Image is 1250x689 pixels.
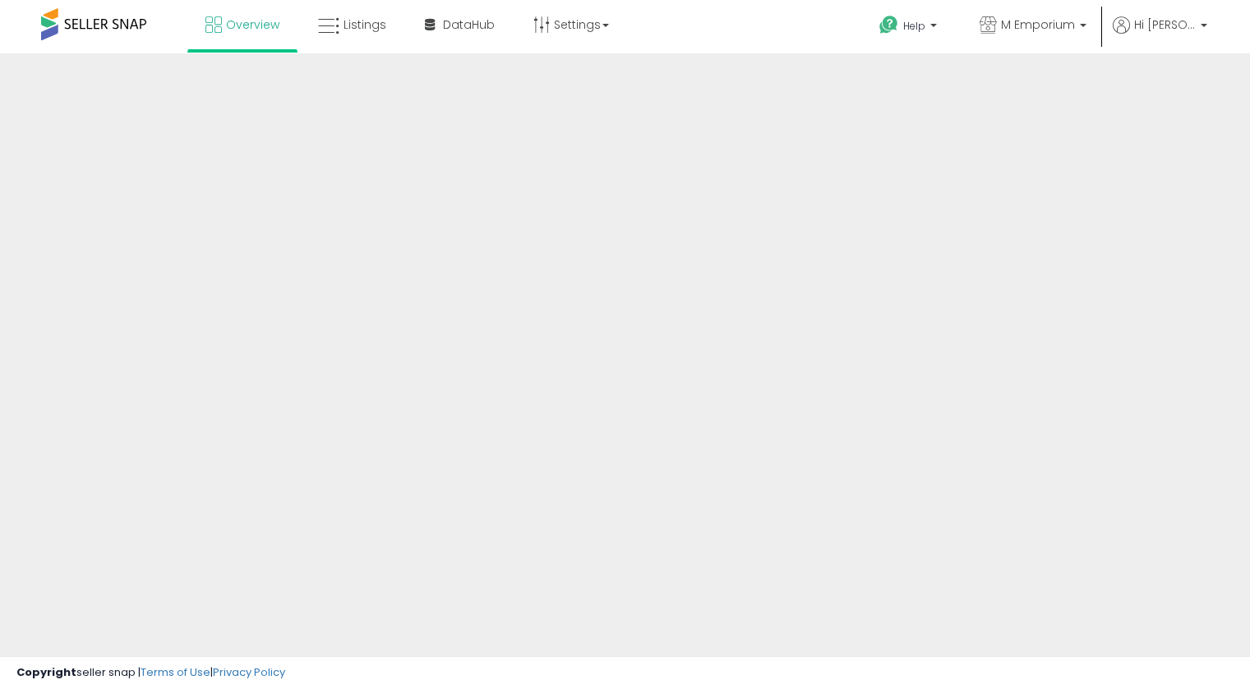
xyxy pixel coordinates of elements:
span: Overview [226,16,279,33]
span: Listings [344,16,386,33]
a: Privacy Policy [213,664,285,680]
i: Get Help [879,15,899,35]
strong: Copyright [16,664,76,680]
a: Hi [PERSON_NAME] [1113,16,1207,53]
span: Hi [PERSON_NAME] [1134,16,1196,33]
a: Help [866,2,953,53]
div: seller snap | | [16,665,285,681]
span: M Emporium [1001,16,1075,33]
a: Terms of Use [141,664,210,680]
span: Help [903,19,925,33]
span: DataHub [443,16,495,33]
